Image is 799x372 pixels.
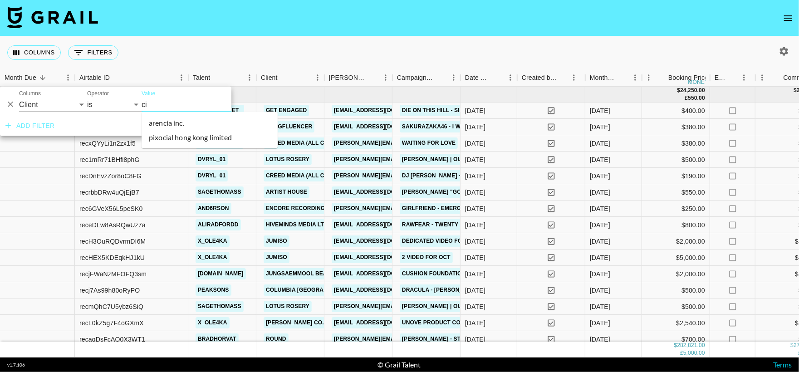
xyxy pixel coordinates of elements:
[332,121,433,132] a: [EMAIL_ADDRESS][DOMAIN_NAME]
[642,152,710,168] div: $500.00
[196,186,244,198] a: sagethomass
[504,71,517,84] button: Menu
[567,71,581,84] button: Menu
[87,89,109,97] label: Operator
[332,284,433,296] a: [EMAIL_ADDRESS][DOMAIN_NAME]
[400,203,479,214] a: Girlfriend - Emergency
[110,71,123,84] button: Sort
[465,171,485,181] div: 3/10/2025
[465,286,485,295] div: 8/10/2025
[256,69,324,87] div: Client
[142,130,278,145] li: pixocial hong kong limited
[590,188,610,197] div: Oct '25
[79,204,143,213] div: rec6GVeX56L5peSK0
[79,69,110,87] div: Airtable ID
[668,69,708,87] div: Booking Price
[628,71,642,84] button: Menu
[434,71,447,84] button: Sort
[264,203,331,214] a: Encore recordings
[7,6,98,28] img: Grail Talent
[465,237,485,246] div: 2/10/2025
[36,71,49,84] button: Sort
[465,106,485,115] div: 4/10/2025
[79,269,147,279] div: recjFWaNzMFOFQ3sm
[677,87,680,94] div: $
[616,71,628,84] button: Sort
[19,89,41,97] label: Columns
[642,299,710,315] div: $500.00
[196,317,230,328] a: x_ole4ka
[400,121,573,132] a: Sakurazaka46 - I want [DATE] to come - Naeleck Remix
[465,269,485,279] div: 5/10/2025
[264,252,289,263] a: JUMISO
[400,219,496,230] a: RAWFEAR - Twenty One Pilots
[590,155,610,164] div: Oct '25
[590,253,610,262] div: Oct '25
[264,154,312,165] a: Lotus Rosery
[400,137,458,149] a: Waiting for Love
[79,335,145,344] div: recaqDsFcAQ0X3WT1
[210,71,223,84] button: Sort
[264,219,330,230] a: Hiveminds Media Ltd
[465,335,485,344] div: 1/10/2025
[590,122,610,132] div: Oct '25
[75,69,188,87] div: Airtable ID
[264,186,309,198] a: Artist House
[79,155,140,164] div: rec1mRr71BHfi8phG
[642,168,710,184] div: $190.00
[142,89,155,97] label: Value
[465,122,485,132] div: 4/10/2025
[465,318,485,328] div: 4/10/2025
[4,98,17,111] button: Delete
[196,333,239,345] a: bradhorvat
[683,349,705,357] div: 5,000.00
[324,69,392,87] div: Booker
[79,286,140,295] div: recj7As99h80oRyPO
[755,71,769,84] button: Menu
[590,106,610,115] div: Oct '25
[332,235,433,247] a: [EMAIL_ADDRESS][DOMAIN_NAME]
[710,69,755,87] div: Expenses: Remove Commission?
[332,170,480,181] a: [PERSON_NAME][EMAIL_ADDRESS][DOMAIN_NAME]
[642,282,710,299] div: $500.00
[196,235,230,247] a: x_ole4ka
[557,71,570,84] button: Sort
[773,360,792,369] a: Terms
[79,139,136,148] div: recxQYyLi1n2zx1f5
[585,69,642,87] div: Month Due
[590,204,610,213] div: Oct '25
[727,71,740,84] button: Sort
[7,45,61,60] button: Select columns
[61,71,75,84] button: Menu
[770,71,783,84] button: Sort
[196,252,230,263] a: x_ole4ka
[465,139,485,148] div: 3/10/2025
[400,235,482,247] a: Dedicated video for OCT
[264,333,289,345] a: Round
[264,137,358,149] a: Creed Media (All Campaigns)
[465,204,485,213] div: 10/10/2025
[590,220,610,230] div: Oct '25
[590,139,610,148] div: Oct '25
[79,188,139,197] div: recrbbDRw4uQjEjB7
[377,360,421,369] div: © Grail Talent
[329,69,366,87] div: [PERSON_NAME]
[465,69,491,87] div: Date Created
[332,333,480,345] a: [PERSON_NAME][EMAIL_ADDRESS][DOMAIN_NAME]
[332,301,480,312] a: [PERSON_NAME][EMAIL_ADDRESS][DOMAIN_NAME]
[196,170,228,181] a: dvryl_01
[642,331,710,348] div: $700.00
[264,170,358,181] a: Creed Media (All Campaigns)
[590,302,610,311] div: Oct '25
[264,105,309,116] a: Get Engaged
[642,217,710,233] div: $800.00
[332,219,433,230] a: [EMAIL_ADDRESS][DOMAIN_NAME]
[400,284,483,296] a: Dracula - [PERSON_NAME]
[332,105,433,116] a: [EMAIL_ADDRESS][DOMAIN_NAME]
[790,341,794,349] div: $
[366,71,379,84] button: Sort
[332,203,480,214] a: [PERSON_NAME][EMAIL_ADDRESS][DOMAIN_NAME]
[642,119,710,135] div: $380.00
[794,87,797,94] div: $
[590,286,610,295] div: Oct '25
